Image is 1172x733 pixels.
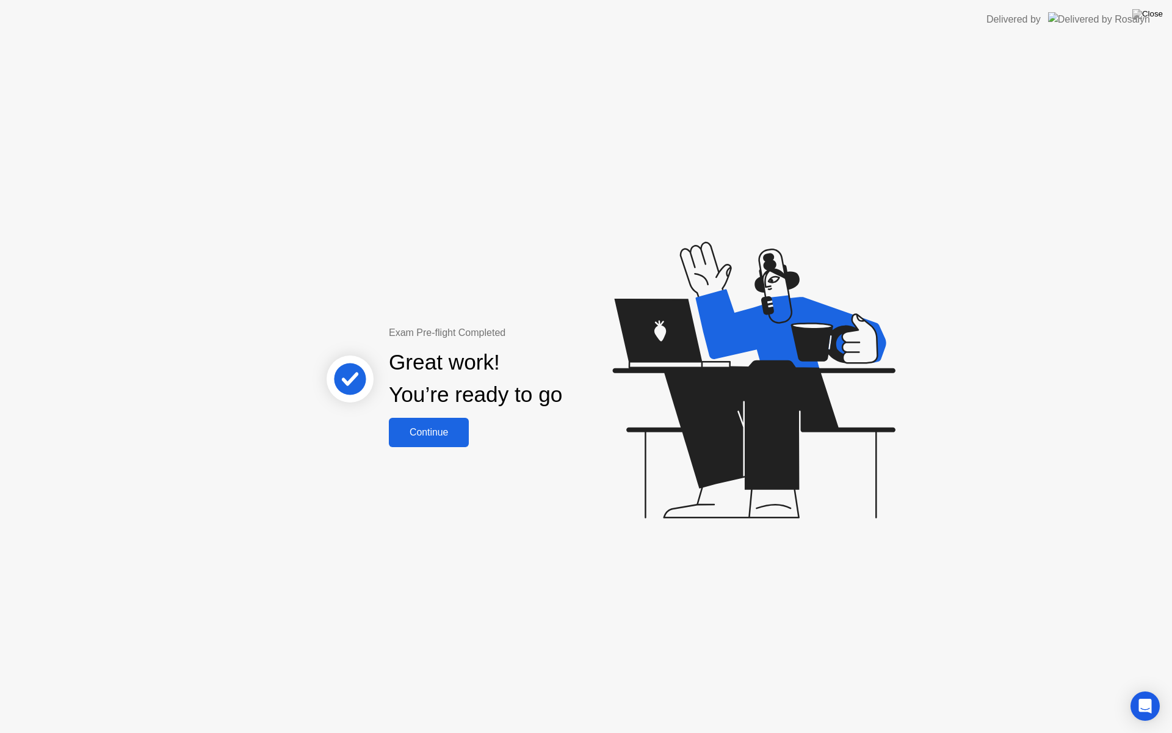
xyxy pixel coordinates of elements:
div: Delivered by [986,12,1041,27]
div: Continue [392,427,465,438]
img: Close [1132,9,1163,19]
div: Great work! You’re ready to go [389,346,562,411]
div: Open Intercom Messenger [1130,691,1160,721]
button: Continue [389,418,469,447]
img: Delivered by Rosalyn [1048,12,1150,26]
div: Exam Pre-flight Completed [389,326,641,340]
